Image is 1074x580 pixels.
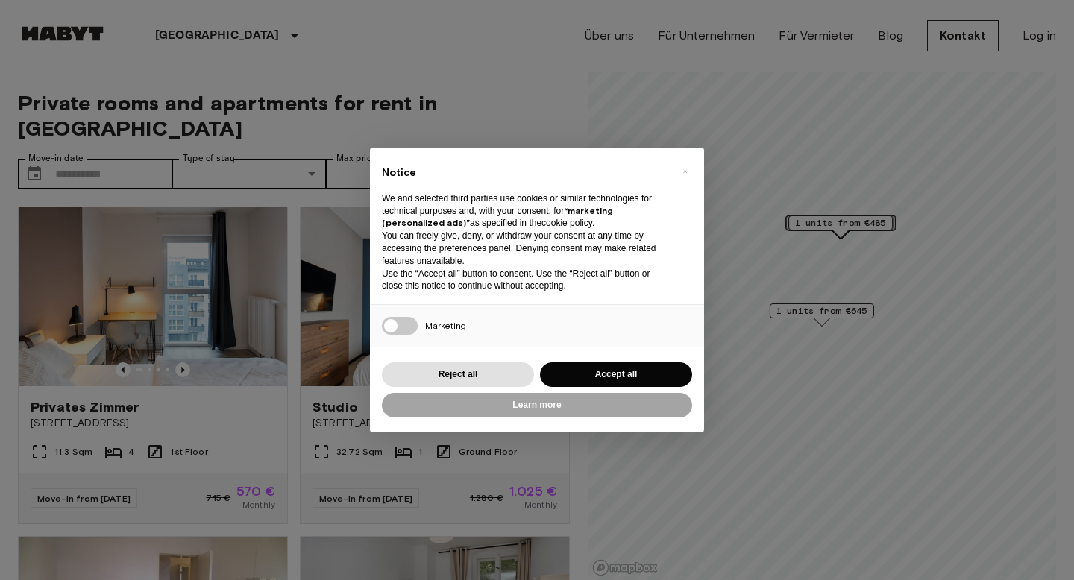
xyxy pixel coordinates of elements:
[382,192,668,230] p: We and selected third parties use cookies or similar technologies for technical purposes and, wit...
[541,218,592,228] a: cookie policy
[382,362,534,387] button: Reject all
[673,160,697,183] button: Close this notice
[382,393,692,417] button: Learn more
[540,362,692,387] button: Accept all
[682,163,688,180] span: ×
[382,268,668,293] p: Use the “Accept all” button to consent. Use the “Reject all” button or close this notice to conti...
[425,320,466,331] span: Marketing
[382,166,668,180] h2: Notice
[382,205,613,229] strong: “marketing (personalized ads)”
[382,230,668,267] p: You can freely give, deny, or withdraw your consent at any time by accessing the preferences pane...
